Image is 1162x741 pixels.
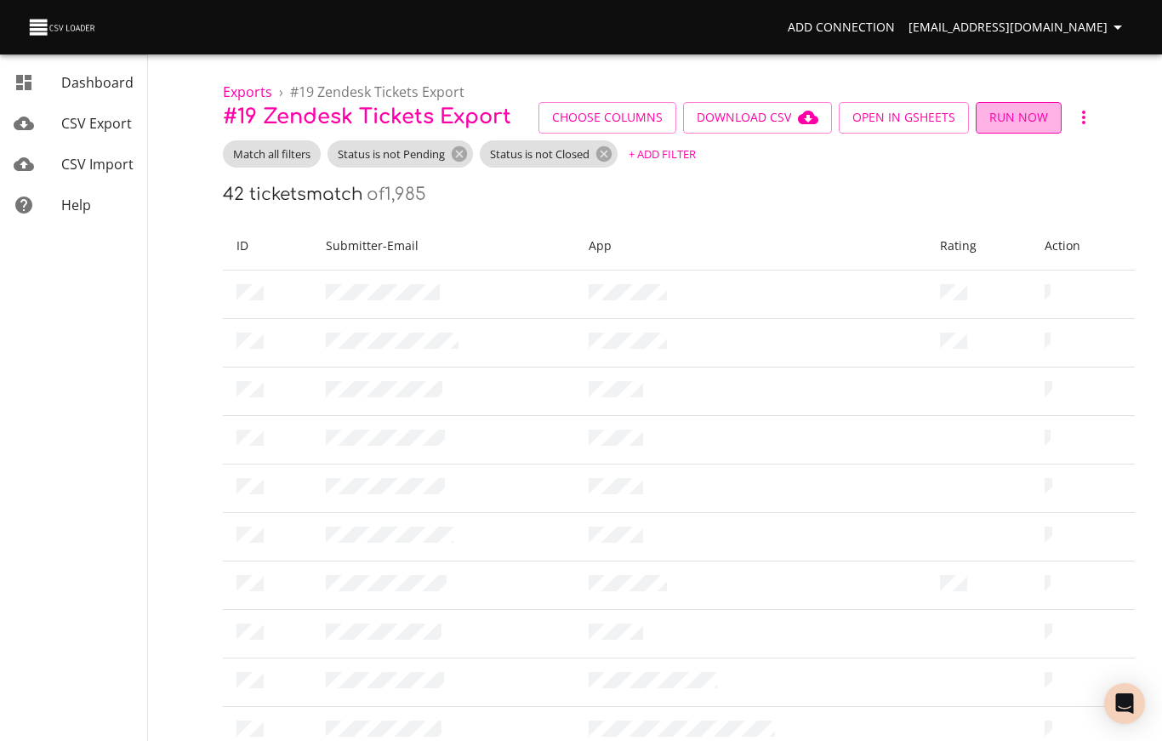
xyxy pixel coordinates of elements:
div: Status is not Closed [480,140,618,168]
button: + Add Filter [624,141,700,168]
span: Download CSV [697,107,818,128]
span: CSV Import [61,155,134,174]
span: [EMAIL_ADDRESS][DOMAIN_NAME] [909,17,1128,38]
li: › [279,82,283,102]
button: Download CSV [683,102,832,134]
img: CSV Loader [27,15,99,39]
span: CSV Export [61,114,132,133]
span: Match all filters [223,146,321,162]
span: # 19 Zendesk Tickets Export [290,83,464,101]
span: # 19 Zendesk Tickets Export [223,105,511,128]
th: Submitter - Email [312,222,575,271]
span: Run Now [989,107,1048,128]
th: Action [1031,222,1135,271]
th: ID [223,222,312,271]
span: Choose Columns [552,107,663,128]
div: Open Intercom Messenger [1104,683,1145,724]
span: Open in GSheets [852,107,955,128]
button: Choose Columns [538,102,676,134]
button: [EMAIL_ADDRESS][DOMAIN_NAME] [902,12,1135,43]
button: Run Now [976,102,1062,134]
h6: of 1,985 [367,185,426,204]
span: Help [61,196,91,214]
div: Match all filters [223,140,321,168]
span: Status is not Pending [328,146,455,162]
div: Status is not Pending [328,140,473,168]
th: App [575,222,926,271]
a: Add Connection [781,12,902,43]
span: Status is not Closed [480,146,600,162]
a: Exports [223,83,272,101]
span: + Add Filter [629,145,696,164]
button: Open in GSheets [839,102,969,134]
span: Add Connection [788,17,895,38]
th: Rating [926,222,1031,271]
span: Dashboard [61,73,134,92]
h6: 42 tickets match [223,185,363,204]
